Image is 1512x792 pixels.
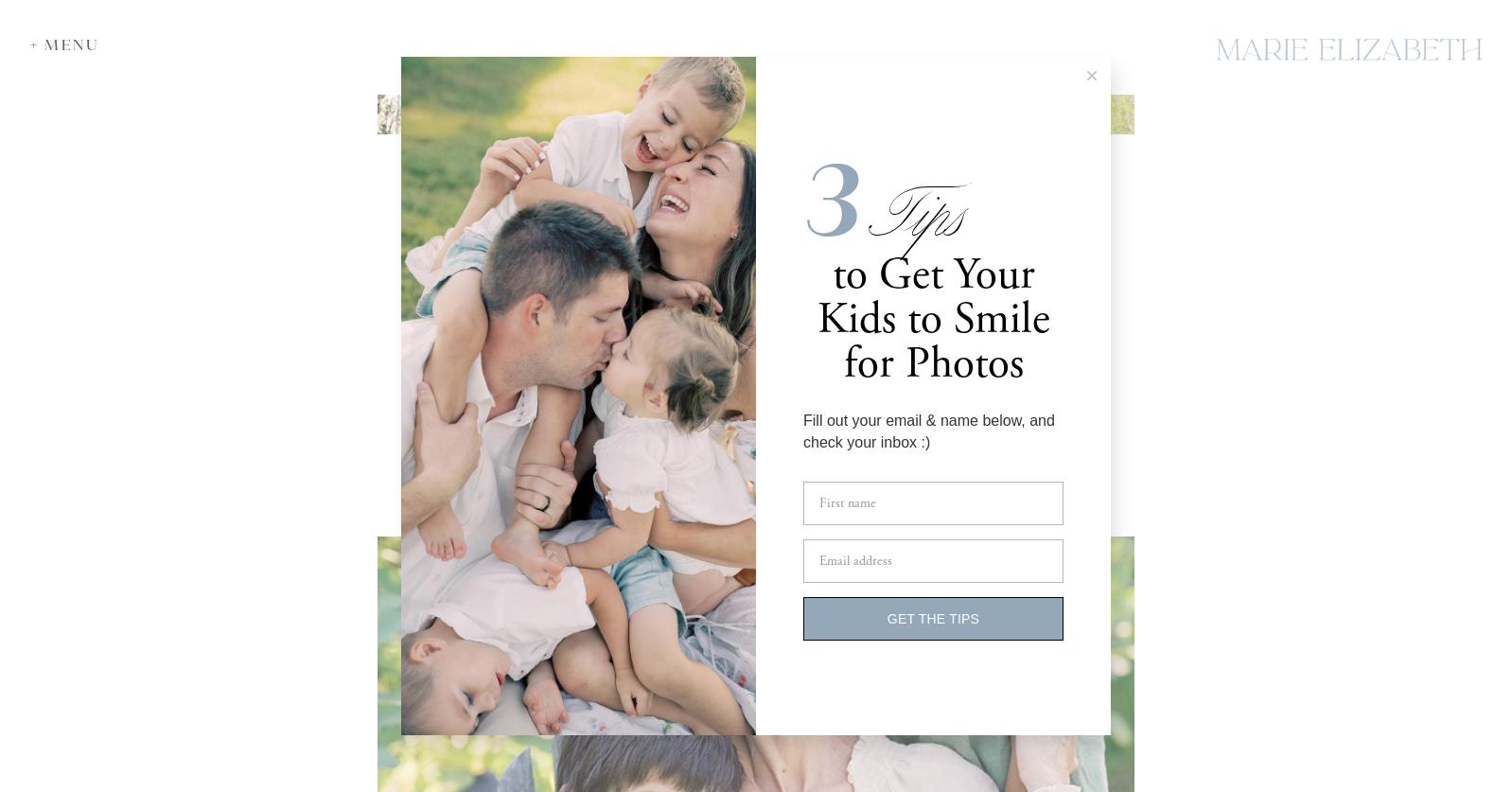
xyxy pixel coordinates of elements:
[803,411,1064,453] div: Fill out your email & name below, and check your inbox :)
[803,597,1064,641] button: GET THE TIPS
[818,247,1050,393] span: to Get Your Kids to Smile for Photos
[803,139,862,264] i: 3
[819,495,854,512] span: First n
[859,553,893,570] span: ddress
[819,553,859,570] span: Email a
[888,611,979,626] span: GET THE TIPS
[862,168,953,260] span: Tips
[854,495,876,512] span: ame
